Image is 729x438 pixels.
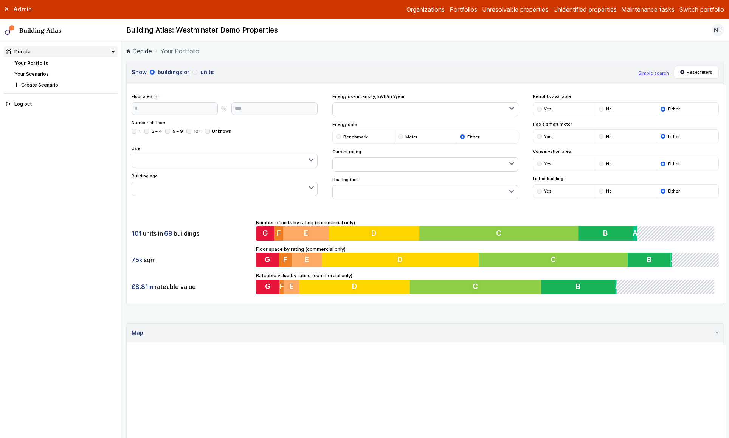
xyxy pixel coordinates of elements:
[132,68,633,76] h3: Show
[332,121,518,144] div: Energy data
[264,255,270,264] span: G
[12,79,118,90] button: Create Scenario
[544,280,619,294] button: B
[353,282,358,291] span: D
[714,25,722,34] span: NT
[479,253,628,267] button: C
[619,282,624,291] span: A
[579,282,583,291] span: B
[638,70,669,76] button: Simple search
[292,253,322,267] button: E
[6,48,31,55] div: Decide
[647,255,651,264] span: B
[482,5,548,14] a: Unresolvable properties
[164,229,172,238] span: 68
[132,256,143,264] span: 75k
[671,253,672,267] button: A
[5,25,15,35] img: main-0bbd2752.svg
[300,280,411,294] button: D
[256,219,719,241] div: Number of units by rating (commercial only)
[283,255,287,264] span: F
[636,228,641,238] span: A
[553,5,617,14] a: Unidentified properties
[533,93,719,99] span: Retrofits available
[14,71,49,77] a: Your Scenarios
[290,282,294,291] span: E
[132,145,318,168] div: Use
[126,47,152,56] a: Decide
[256,245,719,267] div: Floor space by rating (commercial only)
[132,229,142,238] span: 101
[283,226,329,241] button: E
[132,93,318,115] div: Floor area, m²
[372,228,378,238] span: D
[621,5,675,14] a: Maintenance tasks
[329,226,421,241] button: D
[279,253,292,267] button: F
[256,272,719,294] div: Rateable value by rating (commercial only)
[256,226,275,241] button: G
[305,255,309,264] span: E
[679,5,724,14] button: Switch portfolio
[132,226,251,241] div: units in buildings
[619,280,620,294] button: A
[132,102,318,115] form: to
[533,121,719,127] span: Has a smart meter
[132,120,318,140] div: Number of floors
[4,99,118,110] button: Log out
[582,226,637,241] button: B
[411,280,544,294] button: C
[14,60,48,66] a: Your Portfolio
[256,253,279,267] button: G
[406,5,445,14] a: Organizations
[332,149,518,172] div: Current rating
[132,283,154,291] span: £8.81m
[132,280,251,294] div: rateable value
[284,280,300,294] button: E
[671,255,676,264] span: A
[304,228,309,238] span: E
[160,47,199,56] span: Your Portfolio
[450,5,477,14] a: Portfolios
[674,66,719,79] button: Reset filters
[126,25,278,35] h2: Building Atlas: Westminster Demo Properties
[132,173,318,196] div: Building age
[533,176,719,182] span: Listed building
[606,228,611,238] span: B
[533,148,719,154] span: Conservation area
[127,324,724,342] summary: Map
[551,255,556,264] span: C
[322,253,479,267] button: D
[274,226,283,241] button: F
[332,93,518,116] div: Energy use intensity, kWh/m²/year
[256,280,280,294] button: G
[277,228,281,238] span: F
[712,24,724,36] button: NT
[421,226,581,241] button: C
[628,253,671,267] button: B
[262,228,268,238] span: G
[280,282,284,291] span: F
[280,280,284,294] button: F
[498,228,504,238] span: C
[132,253,251,267] div: sqm
[475,282,480,291] span: C
[4,46,118,57] summary: Decide
[397,255,403,264] span: D
[332,177,518,200] div: Heating fuel
[636,226,641,241] button: A
[265,282,271,291] span: G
